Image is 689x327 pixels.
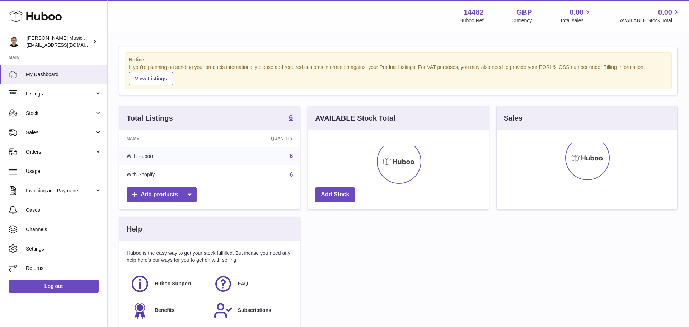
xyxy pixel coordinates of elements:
[214,274,290,294] a: FAQ
[26,168,102,175] span: Usage
[464,8,484,17] strong: 14482
[26,149,94,155] span: Orders
[155,280,191,287] span: Huboo Support
[289,114,293,121] strong: 6
[560,8,592,24] a: 0.00 Total sales
[130,274,206,294] a: Huboo Support
[9,36,19,47] img: internalAdmin-14482@internal.huboo.com
[155,307,174,314] span: Benefits
[119,165,217,184] td: With Shopify
[658,8,672,17] span: 0.00
[214,301,290,320] a: Subscriptions
[516,8,532,17] strong: GBP
[119,130,217,147] th: Name
[26,207,102,214] span: Cases
[26,246,102,252] span: Settings
[560,17,592,24] span: Total sales
[315,113,395,123] h3: AVAILABLE Stock Total
[27,42,106,48] span: [EMAIL_ADDRESS][DOMAIN_NAME]
[130,301,206,320] a: Benefits
[26,71,102,78] span: My Dashboard
[26,129,94,136] span: Sales
[238,307,271,314] span: Subscriptions
[119,147,217,165] td: With Huboo
[127,224,142,234] h3: Help
[26,265,102,272] span: Returns
[9,280,99,293] a: Log out
[315,187,355,202] a: Add Stock
[26,187,94,194] span: Invoicing and Payments
[26,90,94,97] span: Listings
[129,72,173,85] a: View Listings
[127,113,173,123] h3: Total Listings
[504,113,522,123] h3: Sales
[27,35,91,48] div: [PERSON_NAME] Music & Media Publishing - FZCO
[129,64,668,85] div: If you're planning on sending your products internationally please add required customs informati...
[127,250,293,263] p: Huboo is the easy way to get your stock fulfilled. But incase you need any help here's our ways f...
[26,110,94,117] span: Stock
[512,17,532,24] div: Currency
[620,8,680,24] a: 0.00 AVAILABLE Stock Total
[290,172,293,178] a: 6
[127,187,197,202] a: Add products
[290,153,293,159] a: 6
[460,17,484,24] div: Huboo Ref
[26,226,102,233] span: Channels
[129,56,668,63] strong: Notice
[620,17,680,24] span: AVAILABLE Stock Total
[217,130,300,147] th: Quantity
[289,114,293,122] a: 6
[570,8,584,17] span: 0.00
[238,280,248,287] span: FAQ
